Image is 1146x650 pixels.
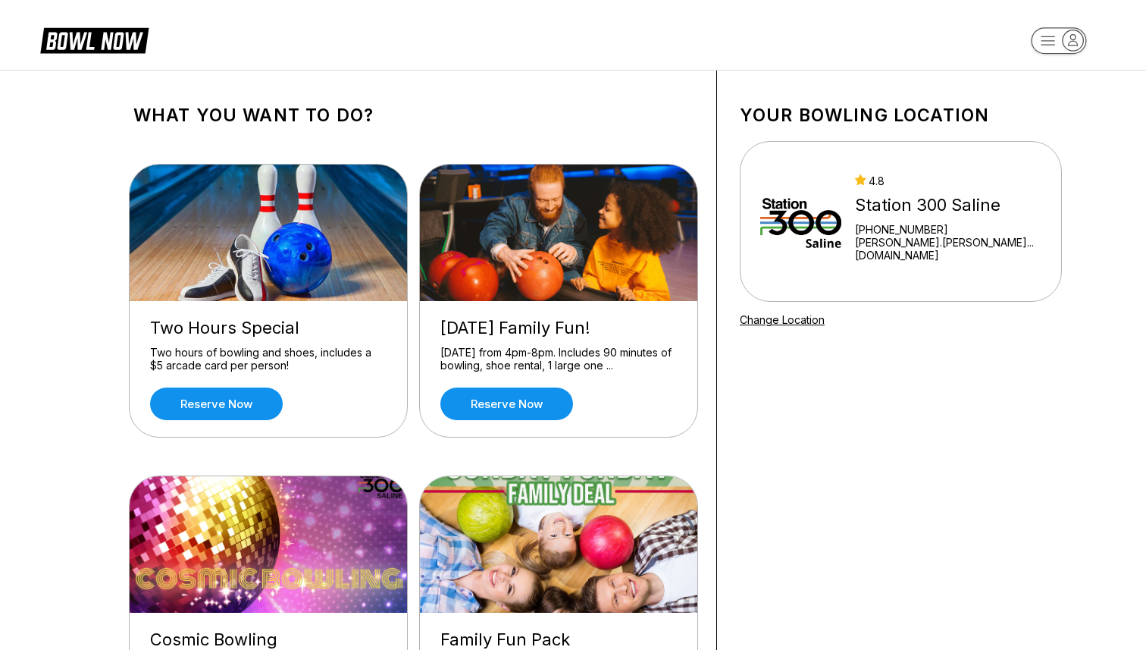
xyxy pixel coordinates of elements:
div: Station 300 Saline [855,195,1041,215]
img: Cosmic Bowling [130,476,409,613]
h1: Your bowling location [740,105,1062,126]
img: Family Fun Pack [420,476,699,613]
a: Reserve now [440,388,573,420]
div: Family Fun Pack [440,630,677,650]
div: [PHONE_NUMBER] [855,223,1041,236]
div: [DATE] Family Fun! [440,318,677,338]
div: Cosmic Bowling [150,630,387,650]
img: Friday Family Fun! [420,165,699,301]
img: Two Hours Special [130,165,409,301]
a: Change Location [740,313,825,326]
img: Station 300 Saline [760,165,841,278]
a: [PERSON_NAME].[PERSON_NAME]...[DOMAIN_NAME] [855,236,1041,262]
div: Two Hours Special [150,318,387,338]
div: [DATE] from 4pm-8pm. Includes 90 minutes of bowling, shoe rental, 1 large one ... [440,346,677,372]
a: Reserve now [150,388,283,420]
div: 4.8 [855,174,1041,187]
h1: What you want to do? [133,105,694,126]
div: Two hours of bowling and shoes, includes a $5 arcade card per person! [150,346,387,372]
